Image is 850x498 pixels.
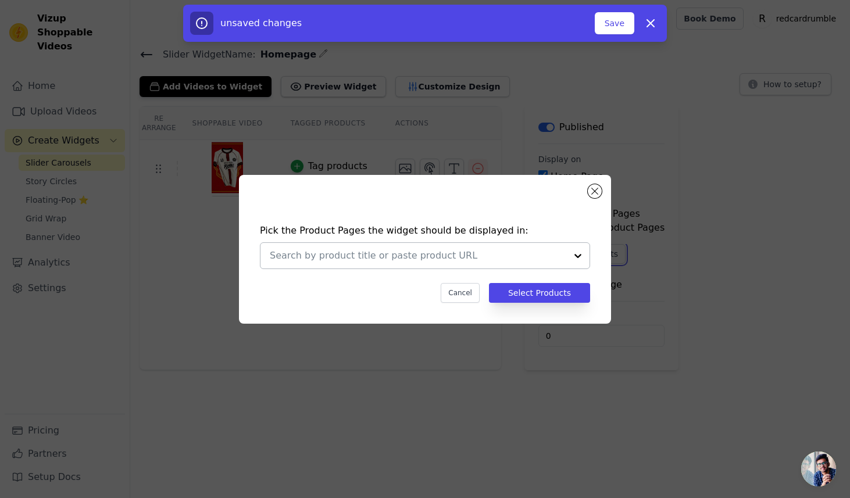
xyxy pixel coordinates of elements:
[220,17,302,28] span: unsaved changes
[595,12,634,34] button: Save
[260,224,590,238] h4: Pick the Product Pages the widget should be displayed in:
[489,283,590,303] button: Select Products
[588,184,602,198] button: Close modal
[441,283,480,303] button: Cancel
[801,452,836,486] div: Open chat
[270,249,566,263] input: Search by product title or paste product URL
